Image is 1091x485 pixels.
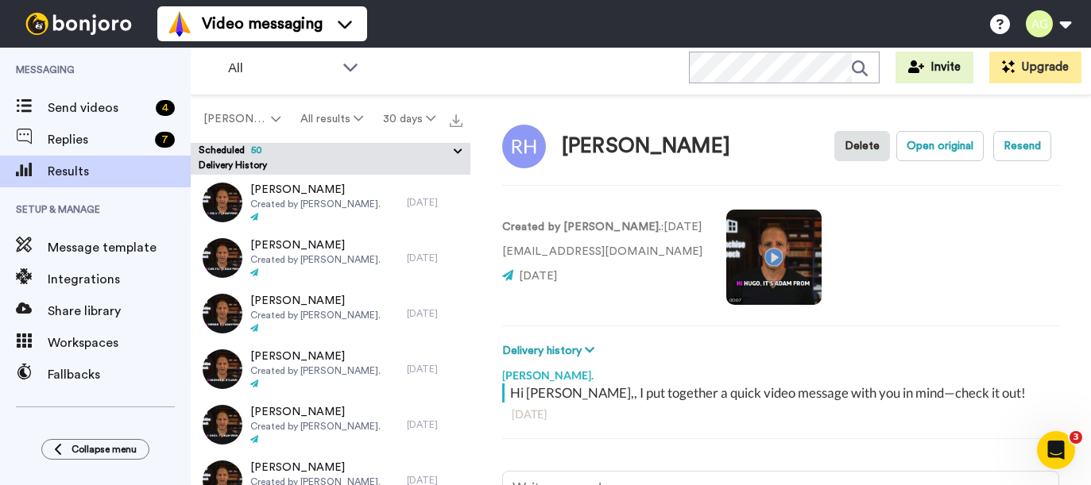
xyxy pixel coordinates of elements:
span: Replies [48,130,149,149]
div: [PERSON_NAME] [562,135,730,158]
span: Created by [PERSON_NAME]. [250,253,381,266]
div: [PERSON_NAME]. [502,360,1059,383]
img: b39175fa-8c96-4b80-a1a2-ac131d36505f-thumb.jpg [203,294,242,333]
button: All results [291,105,373,133]
strong: Created by [PERSON_NAME]. [502,221,661,233]
a: [PERSON_NAME]Created by [PERSON_NAME].[DATE] [191,286,470,341]
span: [PERSON_NAME] [250,293,381,309]
button: Upgrade [989,52,1081,83]
button: 30 days [373,105,445,133]
p: [EMAIL_ADDRESS][DOMAIN_NAME] [502,244,702,260]
button: Scheduled50 [199,143,470,160]
span: [PERSON_NAME] [250,404,381,420]
button: [PERSON_NAME]. [194,105,291,133]
img: 47712d0d-4a60-4076-940c-5f6b6ac73442-thumb.jpg [203,405,242,445]
img: 92049451-8791-491d-90c0-9b2db8649161-thumb.jpg [203,238,242,278]
span: Video messaging [202,13,323,35]
img: Image of Rivera, Hugo [502,125,546,168]
span: 50 [245,145,262,155]
div: 7 [155,132,175,148]
button: Invite [896,52,973,83]
a: [PERSON_NAME]Created by [PERSON_NAME].[DATE] [191,175,470,230]
div: [DATE] [407,252,462,264]
img: vm-color.svg [167,11,192,37]
img: 57f6d62d-b94f-4c93-88ec-33788e96394a-thumb.jpg [203,183,242,222]
span: [PERSON_NAME]. [203,111,268,127]
div: [DATE] [407,363,462,375]
img: 5fae2956-7e7a-41a2-8048-523c563e3483-thumb.jpg [203,349,242,389]
div: Delivery History [191,159,470,175]
a: [PERSON_NAME]Created by [PERSON_NAME].[DATE] [191,397,470,452]
span: Results [48,162,191,181]
div: [DATE] [407,307,462,320]
img: export.svg [450,114,462,127]
div: Hi [PERSON_NAME],, I put together a quick video message with you in mind—check it out! [510,383,1055,402]
span: Scheduled [199,145,262,155]
div: 4 [156,100,175,116]
span: Created by [PERSON_NAME]. [250,420,381,433]
span: Message template [48,238,191,257]
span: Share library [48,302,191,321]
button: Delete [834,131,890,161]
img: bj-logo-header-white.svg [19,13,138,35]
span: Fallbacks [48,365,191,384]
a: [PERSON_NAME]Created by [PERSON_NAME].[DATE] [191,341,470,397]
span: [PERSON_NAME] [250,182,381,198]
span: [DATE] [519,271,557,282]
span: Created by [PERSON_NAME]. [250,364,381,377]
div: [DATE] [407,196,462,209]
span: Integrations [48,270,191,289]
button: Open original [896,131,984,161]
span: All [228,59,335,78]
p: : [DATE] [502,219,702,236]
span: Send videos [48,98,149,117]
div: [DATE] [512,406,1050,422]
div: [DATE] [407,418,462,431]
span: [PERSON_NAME] [250,348,381,364]
span: 3 [1070,431,1082,444]
span: Workspaces [48,333,191,352]
span: Created by [PERSON_NAME]. [250,198,381,210]
button: Collapse menu [41,439,149,460]
button: Export all results that match these filters now. [445,107,467,131]
button: Delivery history [502,342,599,360]
a: [PERSON_NAME]Created by [PERSON_NAME].[DATE] [191,230,470,286]
span: [PERSON_NAME] [250,237,381,253]
span: Collapse menu [72,443,137,456]
span: Created by [PERSON_NAME]. [250,309,381,321]
iframe: Intercom live chat [1037,431,1075,469]
button: Resend [993,131,1051,161]
span: [PERSON_NAME] [250,460,381,475]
